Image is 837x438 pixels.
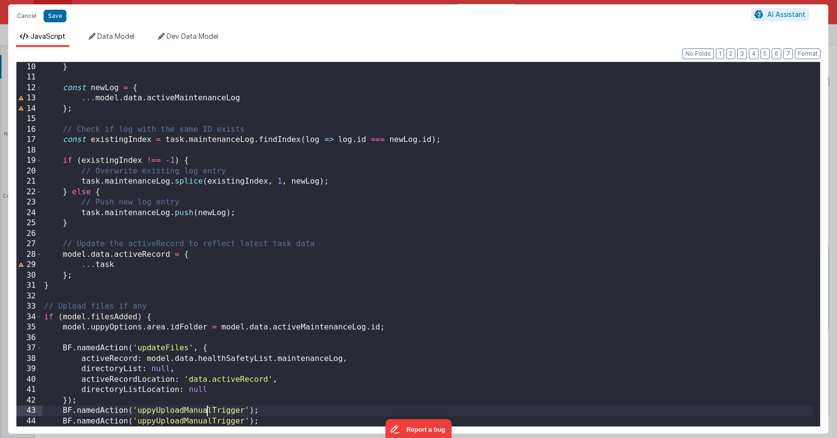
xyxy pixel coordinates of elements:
[737,48,747,59] button: 3
[16,395,42,406] div: 42
[760,48,770,59] button: 5
[749,48,759,59] button: 4
[16,114,42,125] div: 15
[16,250,42,260] div: 28
[795,48,821,59] button: Format
[16,166,42,177] div: 20
[16,197,42,208] div: 23
[16,270,42,281] div: 30
[16,145,42,156] div: 18
[16,364,42,375] div: 39
[31,32,65,40] span: JavaScript
[783,48,793,59] button: 7
[44,10,66,22] button: Save
[16,322,42,333] div: 35
[772,48,781,59] button: 6
[716,48,724,59] button: 1
[16,62,42,73] div: 10
[16,218,42,229] div: 25
[12,9,41,23] button: Cancel
[167,32,218,40] span: Dev Data Model
[682,48,714,59] button: No Folds
[97,32,135,40] span: Data Model
[16,135,42,145] div: 17
[16,83,42,94] div: 12
[16,187,42,198] div: 22
[16,291,42,302] div: 32
[16,72,42,83] div: 11
[767,10,806,18] span: AI Assistant
[16,156,42,166] div: 19
[16,333,42,344] div: 36
[16,354,42,364] div: 38
[16,416,42,427] div: 44
[16,176,42,187] div: 21
[16,260,42,270] div: 29
[16,104,42,114] div: 14
[16,385,42,395] div: 41
[16,229,42,239] div: 26
[16,125,42,135] div: 16
[726,48,735,59] button: 2
[16,93,42,104] div: 13
[16,281,42,291] div: 31
[16,208,42,219] div: 24
[16,301,42,312] div: 33
[16,239,42,250] div: 27
[16,343,42,354] div: 37
[16,312,42,323] div: 34
[751,8,809,21] button: AI Assistant
[16,375,42,385] div: 40
[16,406,42,416] div: 43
